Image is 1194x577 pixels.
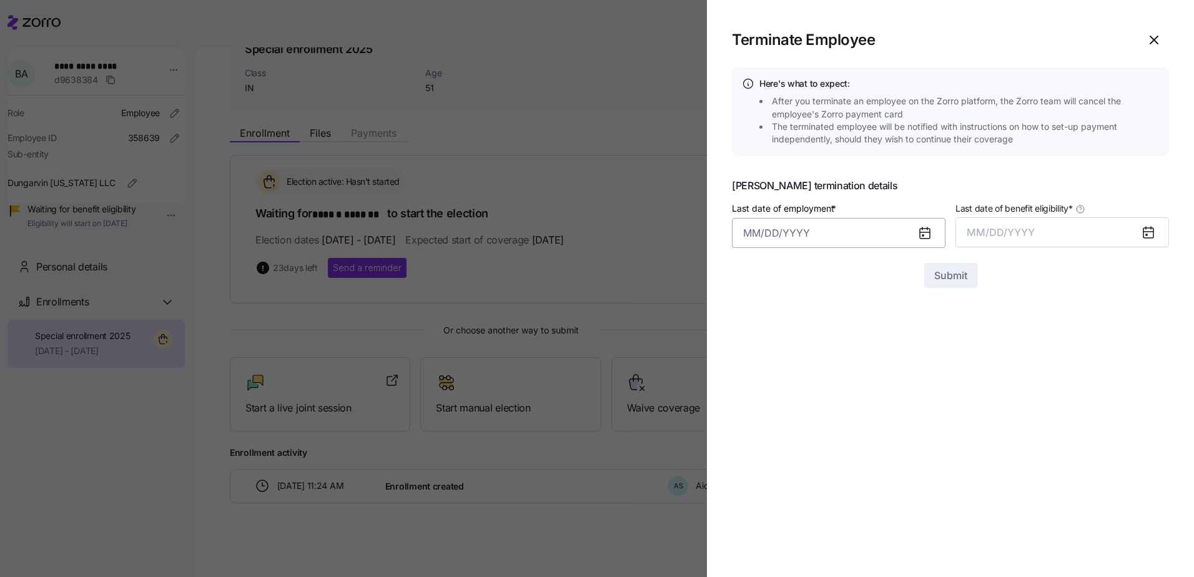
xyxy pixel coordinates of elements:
span: Last date of benefit eligibility * [955,202,1073,215]
label: Last date of employment [732,202,839,215]
span: MM/DD/YYYY [967,226,1035,239]
button: Submit [924,263,977,288]
span: After you terminate an employee on the Zorro platform, the Zorro team will cancel the employee's ... [772,95,1163,121]
button: MM/DD/YYYY [955,217,1169,247]
span: Submit [934,268,967,283]
h4: Here's what to expect: [759,77,1159,90]
input: MM/DD/YYYY [732,218,945,248]
span: The terminated employee will be notified with instructions on how to set-up payment independently... [772,121,1163,146]
h1: Terminate Employee [732,30,1129,49]
span: [PERSON_NAME] termination details [732,180,1169,190]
